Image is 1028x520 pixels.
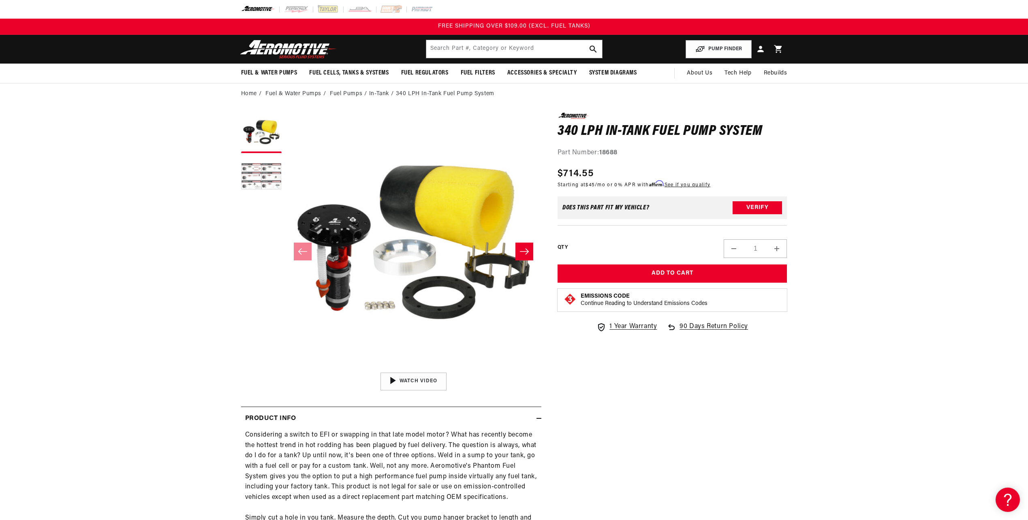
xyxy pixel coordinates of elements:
[686,40,752,58] button: PUMP FINDER
[667,322,748,340] a: 90 Days Return Policy
[238,40,339,59] img: Aeromotive
[562,205,650,211] div: Does This part fit My vehicle?
[294,243,312,260] button: Slide left
[584,40,602,58] button: search button
[725,69,751,78] span: Tech Help
[235,64,303,83] summary: Fuel & Water Pumps
[245,413,296,424] h2: Product Info
[581,293,630,299] strong: Emissions Code
[680,322,748,340] span: 90 Days Return Policy
[609,322,657,332] span: 1 Year Warranty
[596,322,657,332] a: 1 Year Warranty
[241,113,541,390] media-gallery: Gallery Viewer
[426,40,602,58] input: Search by Part Number, Category or Keyword
[558,264,787,283] button: Add to Cart
[758,64,793,83] summary: Rebuilds
[764,69,787,78] span: Rebuilds
[401,69,449,77] span: Fuel Regulators
[558,148,787,158] div: Part Number:
[241,113,282,153] button: Load image 1 in gallery view
[581,293,707,307] button: Emissions CodeContinue Reading to Understand Emissions Codes
[733,201,782,214] button: Verify
[241,69,297,77] span: Fuel & Water Pumps
[501,64,583,83] summary: Accessories & Specialty
[369,90,396,98] li: In-Tank
[241,90,787,98] nav: breadcrumbs
[581,300,707,307] p: Continue Reading to Understand Emissions Codes
[507,69,577,77] span: Accessories & Specialty
[438,23,590,29] span: FREE SHIPPING OVER $109.00 (EXCL. FUEL TANKS)
[515,243,533,260] button: Slide right
[395,64,455,83] summary: Fuel Regulators
[455,64,501,83] summary: Fuel Filters
[558,181,710,189] p: Starting at /mo or 0% APR with .
[241,157,282,198] button: Load image 2 in gallery view
[396,90,494,98] li: 340 LPH In-Tank Fuel Pump System
[649,181,663,187] span: Affirm
[681,64,718,83] a: About Us
[241,407,541,430] summary: Product Info
[558,125,787,138] h1: 340 LPH In-Tank Fuel Pump System
[309,69,389,77] span: Fuel Cells, Tanks & Systems
[665,183,710,188] a: See if you qualify - Learn more about Affirm Financing (opens in modal)
[687,70,712,76] span: About Us
[330,90,362,98] a: Fuel Pumps
[303,64,395,83] summary: Fuel Cells, Tanks & Systems
[564,293,577,306] img: Emissions code
[599,149,618,156] strong: 18688
[583,64,643,83] summary: System Diagrams
[558,244,568,251] label: QTY
[586,183,595,188] span: $45
[461,69,495,77] span: Fuel Filters
[265,90,321,98] a: Fuel & Water Pumps
[241,90,257,98] a: Home
[558,166,594,181] span: $714.55
[589,69,637,77] span: System Diagrams
[718,64,757,83] summary: Tech Help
